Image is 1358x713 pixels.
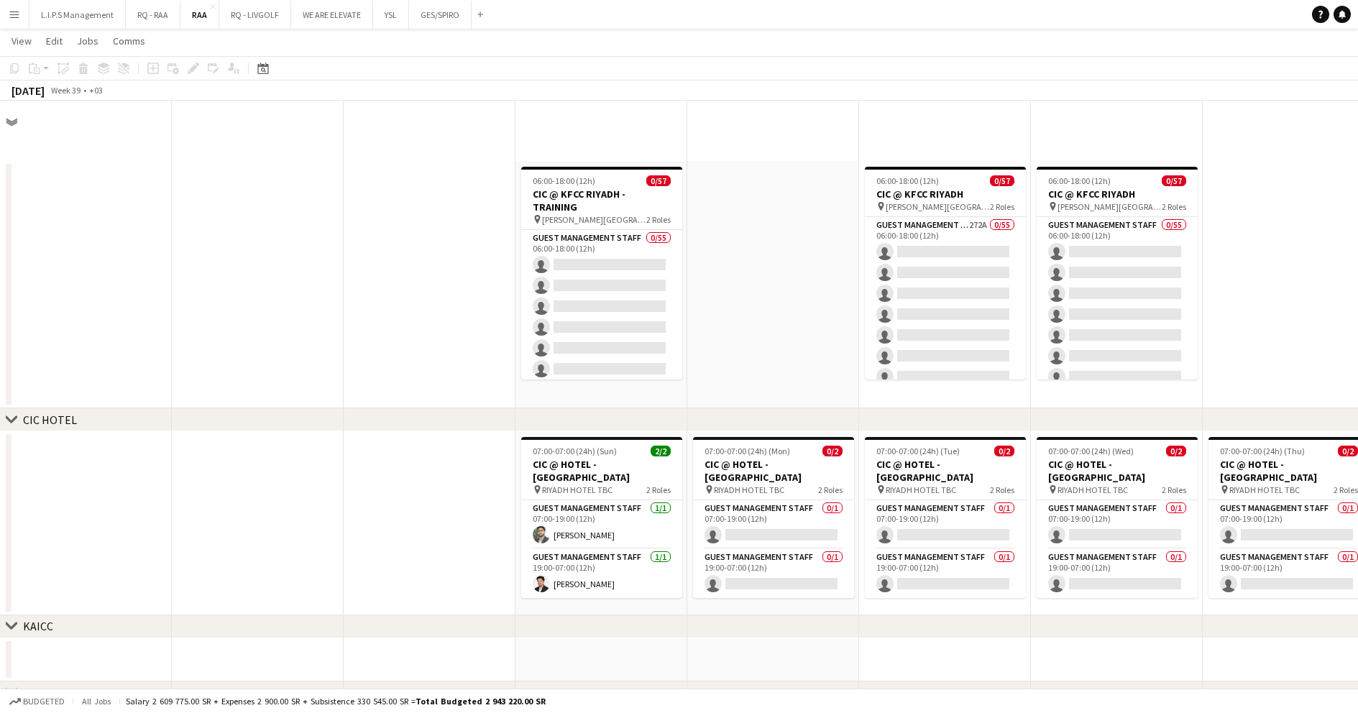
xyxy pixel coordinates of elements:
span: RIYADH HOTEL TBC [542,484,613,495]
button: WE ARE ELEVATE [291,1,373,29]
h3: CIC @ KFCC RIYADH [1037,188,1198,201]
app-job-card: 07:00-07:00 (24h) (Wed)0/2CIC @ HOTEL - [GEOGRAPHIC_DATA] RIYADH HOTEL TBC2 RolesGuest Management... [1037,437,1198,598]
app-job-card: 07:00-07:00 (24h) (Sun)2/2CIC @ HOTEL - [GEOGRAPHIC_DATA] RIYADH HOTEL TBC2 RolesGuest Management... [521,437,682,598]
span: 07:00-07:00 (24h) (Sun) [533,446,617,456]
span: Jobs [77,34,98,47]
app-card-role: Guest Management Staff1/107:00-19:00 (12h)[PERSON_NAME] [521,500,682,549]
app-job-card: 07:00-07:00 (24h) (Tue)0/2CIC @ HOTEL - [GEOGRAPHIC_DATA] RIYADH HOTEL TBC2 RolesGuest Management... [865,437,1026,598]
app-job-card: 07:00-07:00 (24h) (Mon)0/2CIC @ HOTEL - [GEOGRAPHIC_DATA] RIYADH HOTEL TBC2 RolesGuest Management... [693,437,854,598]
app-card-role: Guest Management Staff0/119:00-07:00 (12h) [1037,549,1198,598]
span: 2 Roles [818,484,843,495]
span: 06:00-18:00 (12h) [876,175,939,186]
app-card-role: Guest Management Staff0/107:00-19:00 (12h) [693,500,854,549]
button: RQ - RAA [126,1,180,29]
span: Comms [113,34,145,47]
button: RAA [180,1,219,29]
span: 07:00-07:00 (24h) (Wed) [1048,446,1134,456]
span: All jobs [79,696,114,707]
app-card-role: Guest Management Staff0/119:00-07:00 (12h) [865,549,1026,598]
span: [PERSON_NAME][GEOGRAPHIC_DATA] [1058,201,1162,212]
div: +03 [89,85,103,96]
span: 0/57 [646,175,671,186]
button: RQ - LIVGOLF [219,1,291,29]
span: 2 Roles [646,214,671,225]
span: 07:00-07:00 (24h) (Thu) [1220,446,1305,456]
span: Edit [46,34,63,47]
span: 06:00-18:00 (12h) [533,175,595,186]
div: KAICC [23,619,53,633]
span: RIYADH HOTEL TBC [1229,484,1300,495]
a: Edit [40,32,68,50]
div: [GEOGRAPHIC_DATA] [23,685,130,699]
span: Week 39 [47,85,83,96]
app-card-role: Guest Management Staff0/107:00-19:00 (12h) [1037,500,1198,549]
div: [DATE] [12,83,45,98]
app-job-card: 06:00-18:00 (12h)0/57CIC @ KFCC RIYADH [PERSON_NAME][GEOGRAPHIC_DATA]2 RolesGuest Management Staf... [865,167,1026,379]
span: 2/2 [651,446,671,456]
app-job-card: 06:00-18:00 (12h)0/57CIC @ KFCC RIYADH [PERSON_NAME][GEOGRAPHIC_DATA]2 RolesGuest Management Staf... [1037,167,1198,379]
span: 0/2 [1166,446,1186,456]
h3: CIC @ KFCC RIYADH - TRAINING [521,188,682,213]
span: 06:00-18:00 (12h) [1048,175,1111,186]
a: Jobs [71,32,104,50]
a: Comms [107,32,151,50]
span: 0/57 [990,175,1014,186]
h3: CIC @ HOTEL - [GEOGRAPHIC_DATA] [693,458,854,484]
app-job-card: 06:00-18:00 (12h)0/57CIC @ KFCC RIYADH - TRAINING [PERSON_NAME][GEOGRAPHIC_DATA]2 RolesGuest Mana... [521,167,682,379]
h3: CIC @ KFCC RIYADH [865,188,1026,201]
div: Salary 2 609 775.00 SR + Expenses 2 900.00 SR + Subsistence 330 545.00 SR = [126,696,546,707]
app-card-role: Guest Management Staff0/119:00-07:00 (12h) [693,549,854,598]
span: 2 Roles [1162,484,1186,495]
span: 07:00-07:00 (24h) (Tue) [876,446,960,456]
span: RIYADH HOTEL TBC [886,484,956,495]
span: [PERSON_NAME][GEOGRAPHIC_DATA] [542,214,646,225]
div: CIC HOTEL [23,413,77,427]
button: GES/SPIRO [409,1,472,29]
app-card-role: Guest Management Staff1/119:00-07:00 (12h)[PERSON_NAME] [521,549,682,598]
span: RIYADH HOTEL TBC [1058,484,1128,495]
span: View [12,34,32,47]
button: Budgeted [7,694,67,709]
span: 2 Roles [646,484,671,495]
span: Budgeted [23,696,65,707]
span: 0/2 [822,446,843,456]
span: 2 Roles [990,201,1014,212]
span: 0/2 [1338,446,1358,456]
h3: CIC @ HOTEL - [GEOGRAPHIC_DATA] [865,458,1026,484]
app-card-role: Guest Management Staff0/107:00-19:00 (12h) [865,500,1026,549]
span: 0/2 [994,446,1014,456]
a: View [6,32,37,50]
h3: CIC @ HOTEL - [GEOGRAPHIC_DATA] [1037,458,1198,484]
span: Total Budgeted 2 943 220.00 SR [416,696,546,707]
button: L.I.P.S Management [29,1,126,29]
span: [PERSON_NAME][GEOGRAPHIC_DATA] [886,201,990,212]
span: 0/57 [1162,175,1186,186]
button: YSL [373,1,409,29]
span: 2 Roles [990,484,1014,495]
h3: CIC @ HOTEL - [GEOGRAPHIC_DATA] [521,458,682,484]
span: 07:00-07:00 (24h) (Mon) [705,446,790,456]
span: 2 Roles [1162,201,1186,212]
span: 2 Roles [1334,484,1358,495]
span: RIYADH HOTEL TBC [714,484,784,495]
